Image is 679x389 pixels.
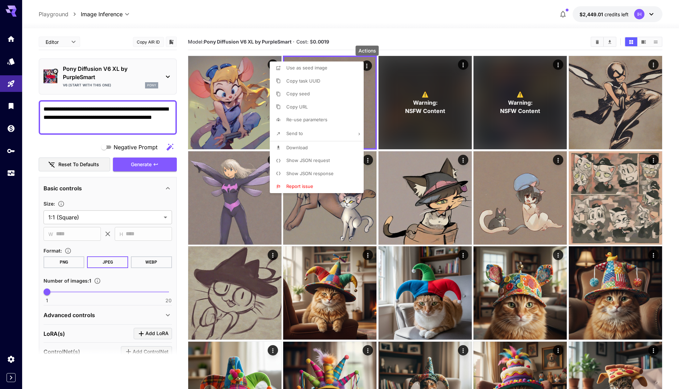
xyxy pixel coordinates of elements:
[286,104,308,110] span: Copy URL
[286,171,334,176] span: Show JSON response
[286,65,327,70] span: Use as seed image
[286,145,308,150] span: Download
[286,131,303,136] span: Send to
[286,117,327,122] span: Re-use parameters
[356,46,379,56] div: Actions
[286,183,313,189] span: Report issue
[286,158,330,163] span: Show JSON request
[286,91,310,96] span: Copy seed
[286,78,320,84] span: Copy task UUID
